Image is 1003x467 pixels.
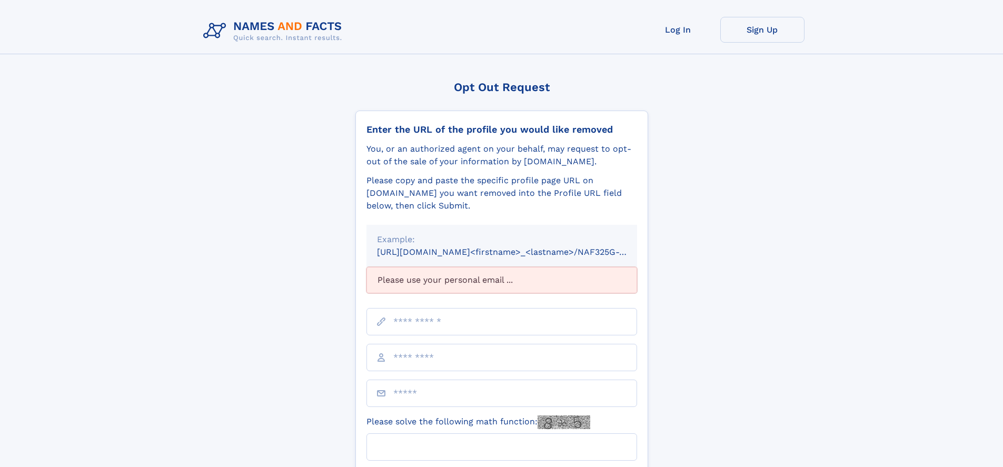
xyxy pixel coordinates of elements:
div: Opt Out Request [355,81,648,94]
div: Please copy and paste the specific profile page URL on [DOMAIN_NAME] you want removed into the Pr... [366,174,637,212]
div: You, or an authorized agent on your behalf, may request to opt-out of the sale of your informatio... [366,143,637,168]
div: Please use your personal email ... [366,267,637,293]
div: Enter the URL of the profile you would like removed [366,124,637,135]
img: Logo Names and Facts [199,17,351,45]
a: Sign Up [720,17,805,43]
a: Log In [636,17,720,43]
small: [URL][DOMAIN_NAME]<firstname>_<lastname>/NAF325G-xxxxxxxx [377,247,657,257]
div: Example: [377,233,627,246]
label: Please solve the following math function: [366,415,590,429]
